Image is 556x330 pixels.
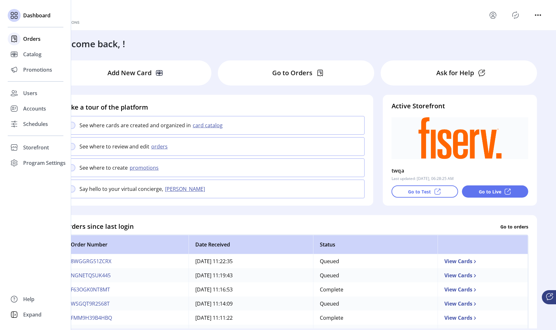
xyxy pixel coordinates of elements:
[392,101,528,111] h4: Active Storefront
[23,295,34,303] span: Help
[500,223,528,230] p: Go to orders
[313,254,438,268] td: Queued
[64,254,189,268] td: 8WGGRG51ZCRX
[479,188,501,195] p: Go to Live
[23,105,46,112] span: Accounts
[272,68,312,78] p: Go to Orders
[488,10,498,20] button: menu
[189,311,313,325] td: [DATE] 11:11:22
[163,185,209,193] button: [PERSON_NAME]
[64,222,134,231] h4: Orders since last login
[408,188,431,195] p: Go to Test
[313,282,438,297] td: Complete
[64,297,189,311] td: WSGQT9R2S68T
[128,164,162,172] button: promotions
[438,297,528,311] td: View Cards
[23,311,42,318] span: Expand
[313,268,438,282] td: Queued
[64,103,365,112] h4: Take a tour of the platform
[189,268,313,282] td: [DATE] 11:19:43
[55,37,125,50] h3: Welcome back, !
[64,282,189,297] td: F63OGK0NT8MT
[64,235,189,254] th: Order Number
[189,254,313,268] td: [DATE] 11:22:35
[23,144,49,151] span: Storefront
[189,297,313,311] td: [DATE] 11:14:09
[107,68,152,78] p: Add New Card
[436,68,474,78] p: Ask for Help
[189,235,313,254] th: Date Received
[79,121,191,129] p: See where cards are created and organized in
[149,143,171,150] button: orders
[438,268,528,282] td: View Cards
[23,35,41,43] span: Orders
[438,311,528,325] td: View Cards
[23,50,42,58] span: Catalog
[189,282,313,297] td: [DATE] 11:16:53
[79,143,149,150] p: See where to review and edit
[23,12,51,19] span: Dashboard
[79,164,128,172] p: See where to create
[392,165,404,176] p: twqa
[533,10,543,20] button: menu
[313,297,438,311] td: Queued
[23,89,37,97] span: Users
[438,282,528,297] td: View Cards
[64,311,189,325] td: FMM9H39B4HBQ
[313,235,438,254] th: Status
[313,311,438,325] td: Complete
[23,159,66,167] span: Program Settings
[191,121,227,129] button: card catalog
[438,254,528,268] td: View Cards
[23,66,52,74] span: Promotions
[64,268,189,282] td: NGNETQSUK445
[79,185,163,193] p: Say hello to your virtual concierge,
[510,10,521,20] button: Publisher Panel
[392,176,454,182] p: Last updated: [DATE], 06:28:25 AM
[23,120,48,128] span: Schedules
